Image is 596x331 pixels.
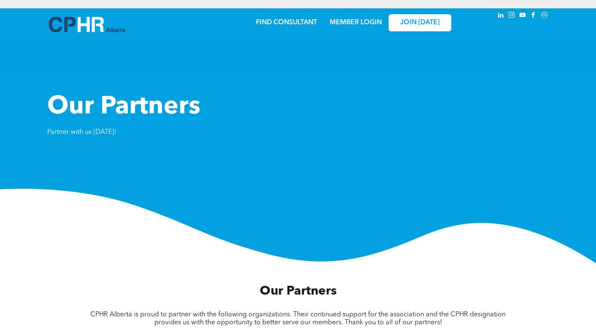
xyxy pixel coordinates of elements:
[400,19,440,27] span: JOIN [DATE]
[389,14,451,31] a: JOIN [DATE]
[47,129,116,136] span: Partner with us [DATE]!
[507,10,517,22] a: instagram
[49,17,125,32] img: A blue and white logo for cp alberta
[90,311,506,326] span: CPHR Alberta is proud to partner with the following organizations. Their continued support for th...
[330,19,382,26] a: MEMBER LOGIN
[540,10,549,22] a: Social network
[529,10,538,22] a: facebook
[47,95,200,120] span: Our Partners
[518,10,527,22] a: youtube
[260,285,337,298] span: Our Partners
[496,10,506,22] a: linkedin
[256,19,317,26] a: FIND CONSULTANT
